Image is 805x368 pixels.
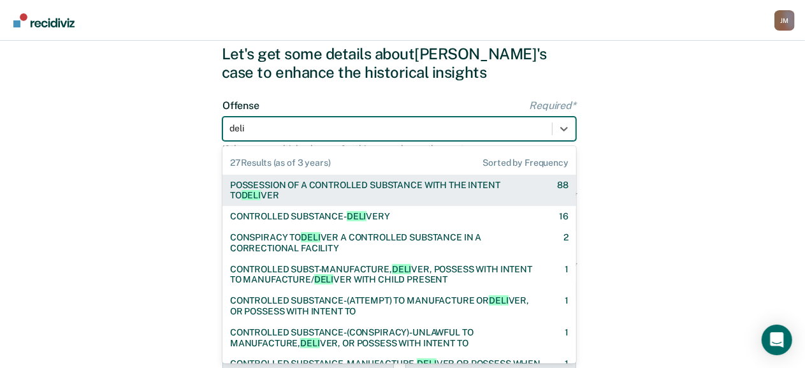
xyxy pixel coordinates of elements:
span: DELI [301,232,320,242]
div: CONTROLLED SUBSTANCE-(CONSPIRACY)-UNLAWFUL TO MANUFACTURE, VER, OR POSSESS WITH INTENT TO [230,327,542,349]
label: Offense [222,99,576,112]
span: DELI [300,338,319,348]
div: POSSESSION OF A CONTROLLED SUBSTANCE WITH THE INTENT TO VER [230,180,535,202]
div: CONTROLLED SUBST-MANUFACTURE, VER, POSSESS WITH INTENT TO MANUFACTURE/ VER WITH CHILD PRESENT [230,264,542,286]
div: Open Intercom Messenger [762,325,792,355]
div: 1 [565,327,569,349]
div: CONTROLLED SUBSTANCE- VERY [230,211,390,222]
img: Recidiviz [13,13,75,27]
div: CONSPIRACY TO VER A CONTROLLED SUBSTANCE IN A CORRECTIONAL FACILITY [230,232,541,254]
span: DELI [242,190,261,200]
span: 27 Results (as of 3 years) [230,158,331,168]
div: Let's get some details about [PERSON_NAME]'s case to enhance the historical insights [222,45,583,82]
span: Required* [529,99,576,112]
div: If there are multiple charges for this case, choose the most severe [222,144,576,154]
span: DELI [314,274,333,284]
span: DELI [347,211,366,221]
div: 88 [557,180,569,202]
div: 1 [565,295,569,317]
span: DELI [489,295,508,305]
span: DELI [392,264,411,274]
div: 1 [565,264,569,286]
div: 16 [559,211,569,222]
div: J M [774,10,795,31]
button: Profile dropdown button [774,10,795,31]
span: Sorted by Frequency [483,158,569,168]
div: 2 [563,232,569,254]
div: CONTROLLED SUBSTANCE-(ATTEMPT) TO MANUFACTURE OR VER, OR POSSESS WITH INTENT TO [230,295,542,317]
